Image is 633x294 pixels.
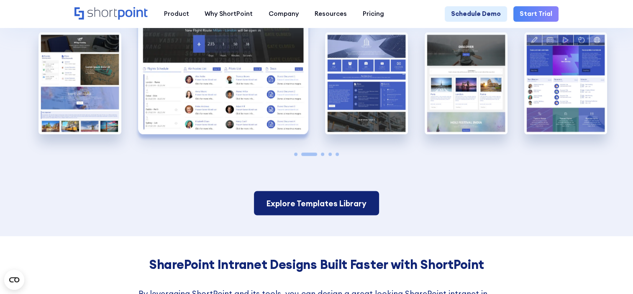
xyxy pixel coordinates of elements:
[524,32,607,134] img: HR SharePoint site example for documents
[513,6,559,22] a: Start Trial
[301,152,317,156] span: Go to slide 2
[591,254,633,294] iframe: Chat Widget
[307,6,355,22] a: Resources
[445,6,507,22] a: Schedule Demo
[269,9,299,19] div: Company
[325,32,408,134] div: 3 / 5
[321,152,324,156] span: Go to slide 3
[336,152,339,156] span: Go to slide 5
[524,32,607,134] div: 5 / 5
[205,9,253,19] div: Why ShortPoint
[4,270,24,290] button: Open CMP widget
[425,32,507,134] div: 4 / 5
[164,9,189,19] div: Product
[363,9,384,19] div: Pricing
[315,9,347,19] div: Resources
[254,191,379,215] a: Explore Templates Library
[355,6,392,22] a: Pricing
[325,32,408,134] img: Internal SharePoint site example for company policy
[261,6,307,22] a: Company
[138,257,495,271] h4: SharePoint Intranet Designs Built Faster with ShortPoint
[38,32,121,134] div: 1 / 5
[425,32,507,134] img: SharePoint Communication site example for news
[38,32,121,134] img: Best SharePoint Intranet Site Designs
[74,7,148,20] a: Home
[156,6,197,22] a: Product
[294,152,297,156] span: Go to slide 1
[197,6,261,22] a: Why ShortPoint
[328,152,332,156] span: Go to slide 4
